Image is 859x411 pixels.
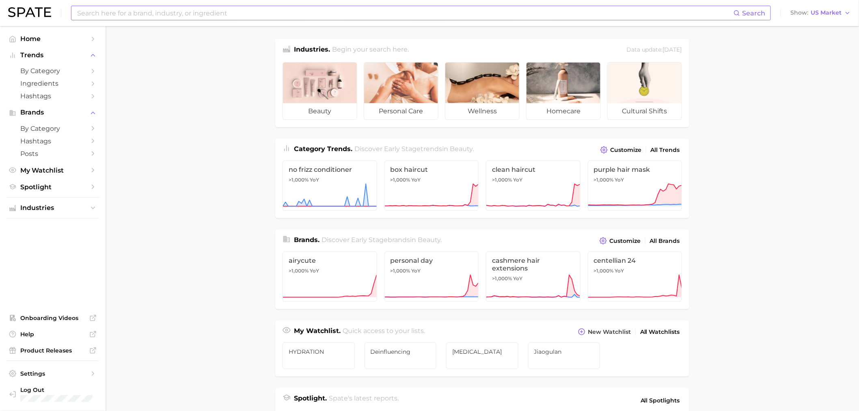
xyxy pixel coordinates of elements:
span: YoY [310,268,319,274]
span: YoY [513,177,522,183]
span: Brands . [294,236,319,244]
span: beauty [450,145,473,153]
button: Industries [6,202,99,214]
a: My Watchlist [6,164,99,177]
span: Trends [20,52,85,59]
span: personal care [364,103,438,119]
a: by Category [6,122,99,135]
span: Deinfluencing [371,348,431,355]
span: airycute [289,257,371,264]
span: personal day [391,257,473,264]
span: Customize [609,238,641,244]
span: cashmere hair extensions [492,257,574,272]
span: Customize [610,147,641,154]
a: personal care [364,62,438,120]
span: purple hair mask [594,166,676,173]
span: Settings [20,370,85,377]
span: by Category [20,125,85,132]
span: Hashtags [20,92,85,100]
span: >1,000% [492,275,512,281]
a: All Watchlists [638,327,682,337]
span: YoY [513,275,522,282]
span: beauty [283,103,357,119]
a: Home [6,32,99,45]
span: Hashtags [20,137,85,145]
span: My Watchlist [20,167,85,174]
span: Home [20,35,85,43]
a: cultural shifts [607,62,682,120]
span: Posts [20,150,85,158]
a: All Spotlights [639,394,682,407]
span: Search [742,9,766,17]
span: >1,000% [289,177,309,183]
a: Hashtags [6,135,99,147]
span: by Category [20,67,85,75]
a: Jiaogulan [528,342,600,369]
a: clean haircut>1,000% YoY [486,160,581,211]
a: purple hair mask>1,000% YoY [588,160,682,211]
span: [MEDICAL_DATA] [452,348,512,355]
a: Ingredients [6,77,99,90]
a: Deinfluencing [365,342,437,369]
span: no frizz conditioner [289,166,371,173]
a: Help [6,328,99,340]
span: >1,000% [391,177,410,183]
button: Trends [6,49,99,61]
a: beauty [283,62,357,120]
div: Data update: [DATE] [626,45,682,56]
span: US Market [811,11,842,15]
a: Settings [6,368,99,380]
span: homecare [527,103,600,119]
span: YoY [412,268,421,274]
span: YoY [615,177,624,183]
a: no frizz conditioner>1,000% YoY [283,160,377,211]
span: All Watchlists [640,329,680,335]
span: YoY [615,268,624,274]
span: New Watchlist [588,329,631,335]
a: Log out. Currently logged in with e-mail lauren.alexander@emersongroup.com. [6,384,99,405]
a: Hashtags [6,90,99,102]
span: >1,000% [289,268,309,274]
span: >1,000% [594,177,614,183]
h2: Quick access to your lists. [343,326,425,337]
a: HYDRATION [283,342,355,369]
span: >1,000% [492,177,512,183]
h1: Industries. [294,45,330,56]
span: HYDRATION [289,348,349,355]
a: centellian 24>1,000% YoY [588,251,682,302]
a: airycute>1,000% YoY [283,251,377,302]
a: Posts [6,147,99,160]
a: Product Releases [6,344,99,357]
a: wellness [445,62,520,120]
span: >1,000% [594,268,614,274]
a: cashmere hair extensions>1,000% YoY [486,251,581,302]
button: ShowUS Market [789,8,853,18]
a: All Trends [649,145,682,156]
span: Industries [20,204,85,212]
span: All Brands [650,238,680,244]
span: cultural shifts [608,103,682,119]
h2: Begin your search here. [332,45,409,56]
span: Spotlight [20,183,85,191]
span: clean haircut [492,166,574,173]
input: Search here for a brand, industry, or ingredient [76,6,734,20]
span: Show [791,11,809,15]
img: SPATE [8,7,51,17]
span: Discover Early Stage trends in . [355,145,474,153]
span: Product Releases [20,347,85,354]
span: centellian 24 [594,257,676,264]
h1: My Watchlist. [294,326,341,337]
a: box haircut>1,000% YoY [384,160,479,211]
span: Jiaogulan [534,348,594,355]
span: Onboarding Videos [20,314,85,322]
span: All Trends [651,147,680,154]
span: Brands [20,109,85,116]
button: Brands [6,106,99,119]
span: Ingredients [20,80,85,87]
span: >1,000% [391,268,410,274]
span: YoY [310,177,319,183]
h1: Spotlight. [294,394,327,407]
span: Help [20,331,85,338]
h2: Spate's latest reports. [329,394,399,407]
span: All Spotlights [641,396,680,405]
